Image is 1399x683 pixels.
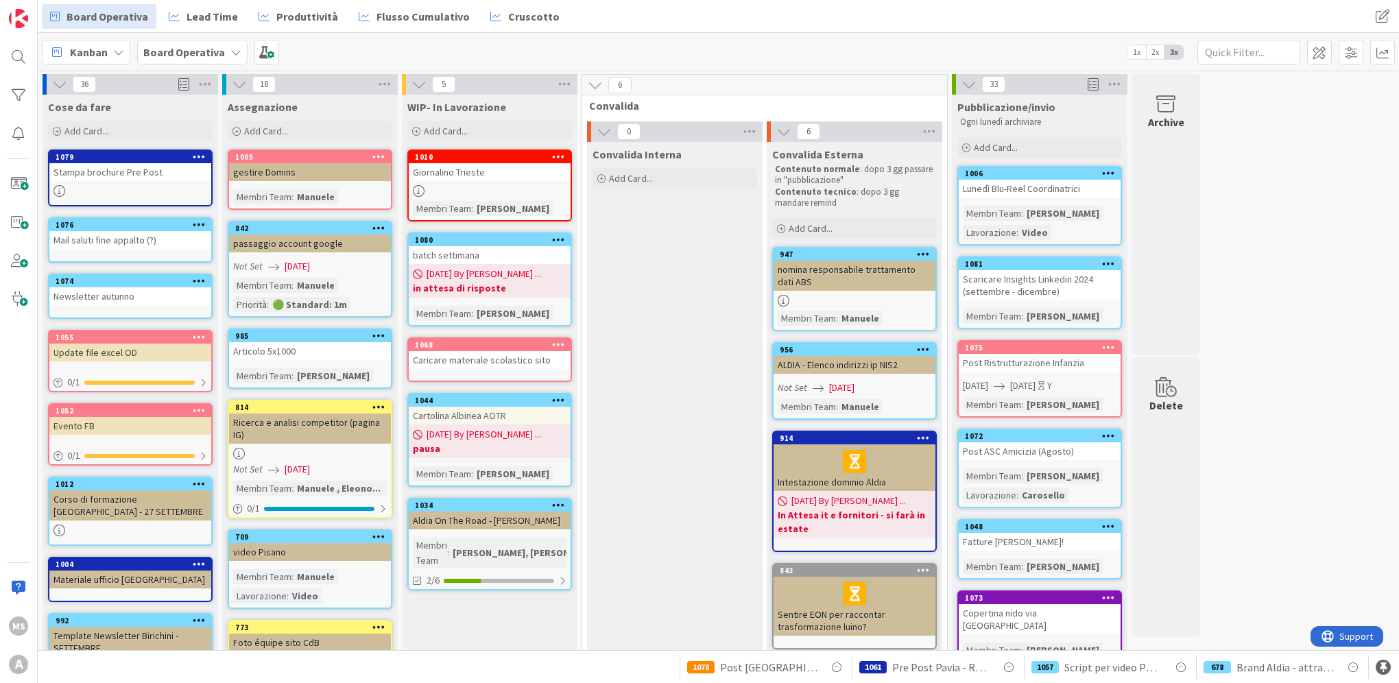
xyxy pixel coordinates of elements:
div: 985 [229,330,391,342]
div: Articolo 5x1000 [229,342,391,360]
a: Cruscotto [482,4,568,29]
div: Membri Team [413,538,447,568]
div: Caricare materiale scolastico sito [409,351,571,369]
div: 843Sentire EON per raccontar trasformazione luino? [774,564,935,636]
span: Support [29,2,62,19]
span: Flusso Cumulativo [376,8,470,25]
span: 0 [617,123,641,140]
div: Foto équipe sito CdB [229,634,391,651]
div: 1004 [49,558,211,571]
div: 1079 [49,151,211,163]
div: Membri Team [233,481,291,496]
div: Membri Team [963,468,1021,483]
div: 1055Update file excel OD [49,331,211,361]
span: 33 [982,76,1005,93]
div: 1068 [409,339,571,351]
div: Stampa brochure Pre Post [49,163,211,181]
p: : dopo 3 gg passare in "pubblicazione" [775,164,934,187]
p: Ogni lunedì archiviare [960,117,1119,128]
span: Add Card... [609,172,653,184]
span: : [471,201,473,216]
span: Add Card... [424,125,468,137]
div: Newsletter autunno [49,287,211,305]
div: passaggio account google [229,235,391,252]
span: [DATE] By [PERSON_NAME] ... [427,427,541,442]
div: 992Template Newsletter Birichini - SETTEMBRE [49,614,211,657]
div: Manuele [838,399,883,414]
div: 842 [229,222,391,235]
div: Membri Team [963,559,1021,574]
div: Membri Team [413,201,471,216]
a: 843Sentire EON per raccontar trasformazione luino? [772,563,937,649]
div: 773 [235,623,391,632]
span: Pre Post Pavia - Re Artù! FINE AGOSTO [892,659,990,675]
span: [DATE] [285,259,310,274]
div: 1012 [56,479,211,489]
div: 1068Caricare materiale scolastico sito [409,339,571,369]
div: Lavorazione [963,225,1016,240]
span: : [291,481,294,496]
div: 843 [774,564,935,577]
div: 1076Mail saluti fine appalto (?) [49,219,211,249]
strong: Contenuto tecnico [775,186,857,197]
div: 1068 [415,340,571,350]
div: 1080 [415,235,571,245]
div: 842 [235,224,391,233]
div: Membri Team [963,643,1021,658]
div: Y [1047,379,1052,393]
div: 1052 [56,406,211,416]
div: Membri Team [233,569,291,584]
div: 914Intestazione dominio Aldia [774,432,935,491]
div: 1057 [1031,661,1059,673]
span: Board Operativa [67,8,148,25]
a: Produttività [250,4,346,29]
div: 1012Corso di formazione [GEOGRAPHIC_DATA] - 27 SETTEMBRE [49,478,211,520]
div: 1081 [959,258,1121,270]
div: Materiale ufficio [GEOGRAPHIC_DATA] [49,571,211,588]
div: Delete [1149,397,1183,414]
div: 956 [780,345,935,355]
div: gestire Domins [229,163,391,181]
span: : [1016,488,1018,503]
div: A [9,655,28,674]
div: 0/1 [49,374,211,391]
span: Add Card... [244,125,288,137]
div: 1006 [959,167,1121,180]
div: 🟢 Standard: 1m [269,297,350,312]
p: : dopo 3 gg mandare remind [775,187,934,209]
span: 2/6 [427,573,440,588]
a: 1005gestire DominsMembri Team:Manuele [228,149,392,210]
div: Lavorazione [233,588,287,603]
div: Giornalino Trieste [409,163,571,181]
div: Update file excel OD [49,344,211,361]
span: Cose da fare [48,100,111,114]
div: Scaricare Insights Linkedin 2024 (settembre - dicembre) [959,270,1121,300]
span: : [291,569,294,584]
span: : [1016,225,1018,240]
i: Not Set [233,260,263,272]
a: 1012Corso di formazione [GEOGRAPHIC_DATA] - 27 SETTEMBRE [48,477,213,546]
a: 1006Lunedì Blu-Reel CoordinatriciMembri Team:[PERSON_NAME]Lavorazione:Video [957,166,1122,245]
a: 1048Fatture [PERSON_NAME]!Membri Team:[PERSON_NAME] [957,519,1122,579]
span: Assegnazione [228,100,298,114]
div: 709 [229,531,391,543]
span: Add Card... [789,222,833,235]
div: 1012 [49,478,211,490]
span: Convalida [589,99,930,112]
span: : [1021,559,1023,574]
div: 1034Aldia On The Road - [PERSON_NAME] [409,499,571,529]
div: Sentire EON per raccontar trasformazione luino? [774,577,935,636]
div: 1080 [409,234,571,246]
div: Template Newsletter Birichini - SETTEMBRE [49,627,211,657]
div: 1044 [409,394,571,407]
span: Lead Time [187,8,238,25]
span: 5 [432,76,455,93]
span: 36 [73,76,96,93]
div: 1076 [56,220,211,230]
div: [PERSON_NAME] [1023,309,1103,324]
span: Kanban [70,44,108,60]
div: 1005 [235,152,391,162]
div: [PERSON_NAME] [473,466,553,481]
div: 709video Pisano [229,531,391,561]
div: 1075 [965,343,1121,352]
